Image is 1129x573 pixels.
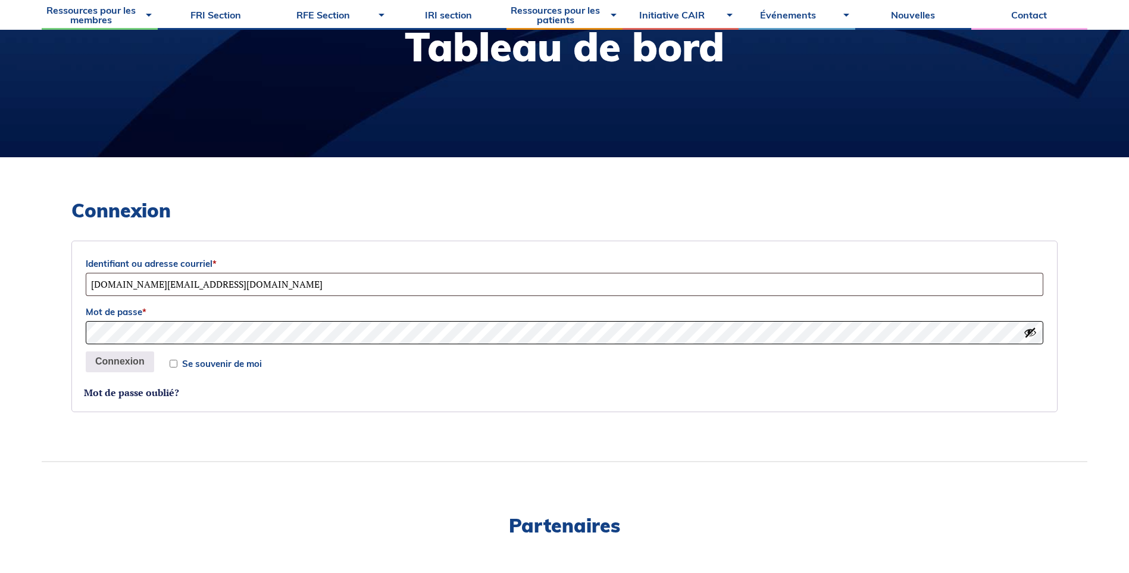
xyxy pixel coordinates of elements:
button: Connexion [86,351,154,373]
span: Se souvenir de moi [182,359,262,368]
input: Se souvenir de moi [170,360,177,368]
h2: Connexion [71,199,1058,222]
label: Identifiant ou adresse courriel [86,255,1043,273]
h2: Partenaires [42,516,1087,535]
button: Afficher le mot de passe [1024,326,1037,339]
label: Mot de passe [86,303,1043,321]
a: Mot de passe oublié? [84,386,179,399]
h1: Tableau de bord [405,27,724,67]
